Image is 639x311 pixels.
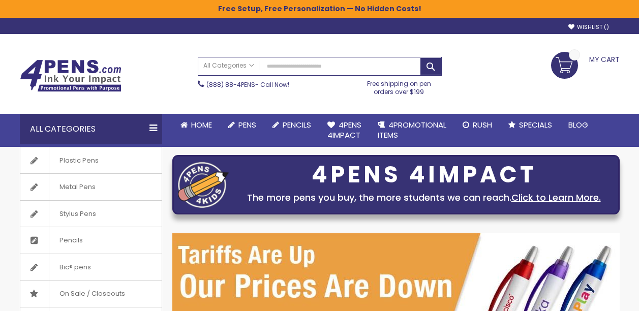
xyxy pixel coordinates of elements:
[568,119,588,130] span: Blog
[172,114,220,136] a: Home
[206,80,289,89] span: - Call Now!
[20,59,121,92] img: 4Pens Custom Pens and Promotional Products
[203,61,254,70] span: All Categories
[560,114,596,136] a: Blog
[20,227,162,254] a: Pencils
[264,114,319,136] a: Pencils
[378,119,446,140] span: 4PROMOTIONAL ITEMS
[198,57,259,74] a: All Categories
[238,119,256,130] span: Pens
[234,164,614,185] div: 4PENS 4IMPACT
[283,119,311,130] span: Pencils
[568,23,609,31] a: Wishlist
[206,80,255,89] a: (888) 88-4PENS
[49,174,106,200] span: Metal Pens
[519,119,552,130] span: Specials
[500,114,560,136] a: Specials
[178,162,229,208] img: four_pen_logo.png
[49,281,135,307] span: On Sale / Closeouts
[319,114,370,147] a: 4Pens4impact
[20,281,162,307] a: On Sale / Closeouts
[20,201,162,227] a: Stylus Pens
[49,227,93,254] span: Pencils
[356,76,442,96] div: Free shipping on pen orders over $199
[370,114,454,147] a: 4PROMOTIONALITEMS
[49,147,109,174] span: Plastic Pens
[454,114,500,136] a: Rush
[220,114,264,136] a: Pens
[473,119,492,130] span: Rush
[20,254,162,281] a: Bic® pens
[49,254,101,281] span: Bic® pens
[20,147,162,174] a: Plastic Pens
[191,119,212,130] span: Home
[49,201,106,227] span: Stylus Pens
[234,191,614,205] div: The more pens you buy, the more students we can reach.
[20,114,162,144] div: All Categories
[511,191,601,204] a: Click to Learn More.
[20,174,162,200] a: Metal Pens
[327,119,361,140] span: 4Pens 4impact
